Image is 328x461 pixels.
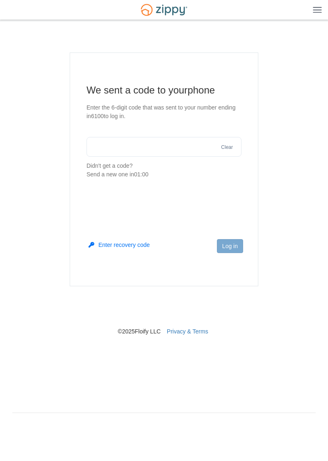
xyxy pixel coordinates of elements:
[12,286,316,335] nav: © 2025 Floify LLC
[87,84,241,97] h1: We sent a code to your phone
[136,0,192,20] img: Logo
[219,144,235,151] button: Clear
[89,241,150,249] button: Enter recovery code
[217,239,243,253] button: Log in
[167,328,208,335] a: Privacy & Terms
[313,7,322,13] img: Mobile Dropdown Menu
[87,162,241,179] p: Didn't get a code?
[87,170,241,179] div: Send a new one in 01:00
[87,103,241,121] p: Enter the 6-digit code that was sent to your number ending in 6100 to log in.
